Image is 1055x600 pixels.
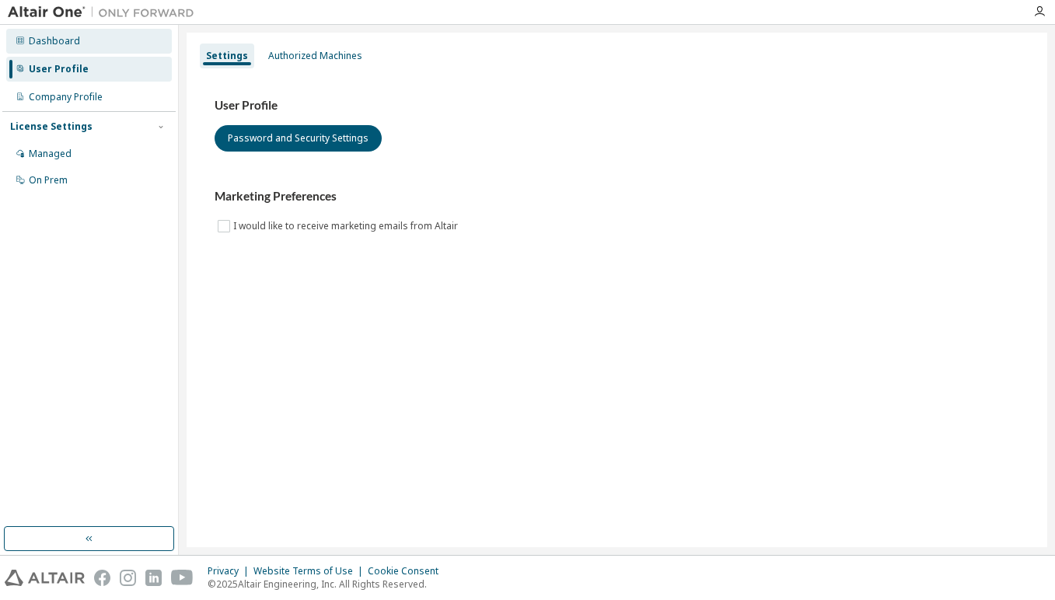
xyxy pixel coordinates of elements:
[208,565,253,577] div: Privacy
[268,50,362,62] div: Authorized Machines
[10,120,93,133] div: License Settings
[145,570,162,586] img: linkedin.svg
[208,577,448,591] p: © 2025 Altair Engineering, Inc. All Rights Reserved.
[171,570,194,586] img: youtube.svg
[206,50,248,62] div: Settings
[29,174,68,187] div: On Prem
[215,125,382,152] button: Password and Security Settings
[215,189,1019,204] h3: Marketing Preferences
[368,565,448,577] div: Cookie Consent
[94,570,110,586] img: facebook.svg
[29,63,89,75] div: User Profile
[215,98,1019,113] h3: User Profile
[29,35,80,47] div: Dashboard
[29,148,72,160] div: Managed
[29,91,103,103] div: Company Profile
[233,217,461,235] label: I would like to receive marketing emails from Altair
[5,570,85,586] img: altair_logo.svg
[120,570,136,586] img: instagram.svg
[253,565,368,577] div: Website Terms of Use
[8,5,202,20] img: Altair One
